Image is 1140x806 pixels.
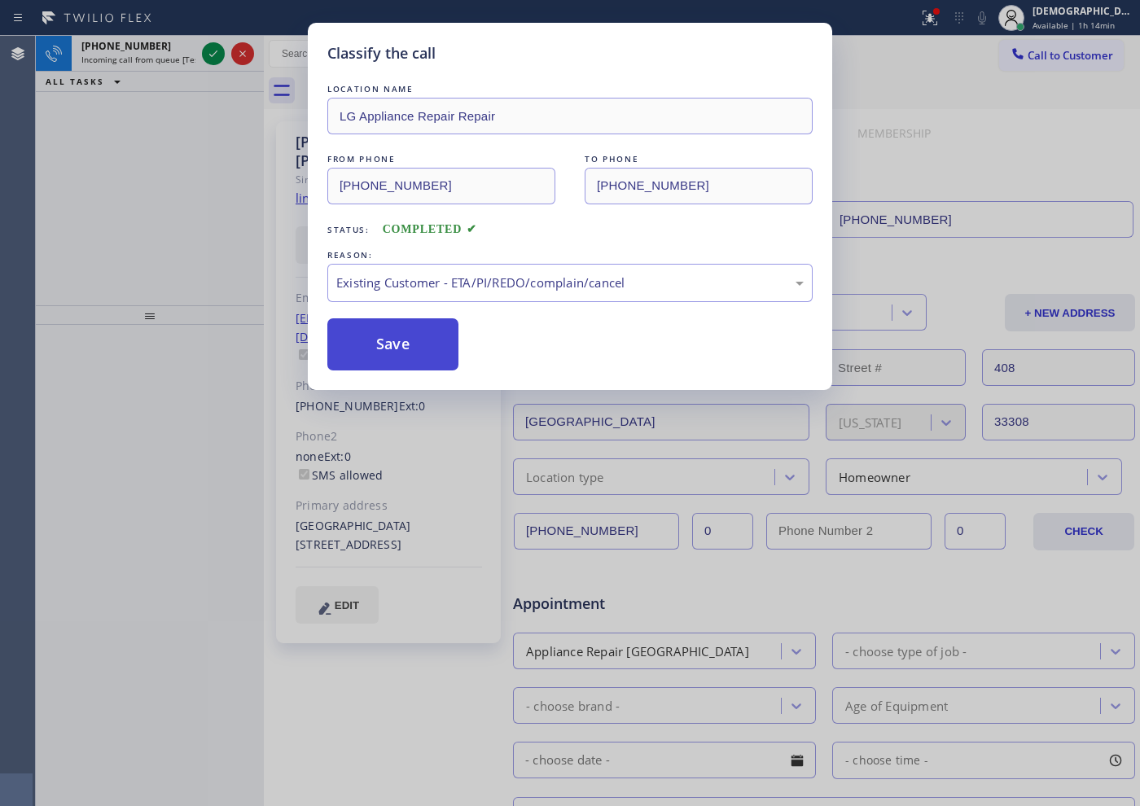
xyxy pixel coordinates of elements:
h5: Classify the call [327,42,436,64]
div: FROM PHONE [327,151,555,168]
span: Status: [327,224,370,235]
input: From phone [327,168,555,204]
div: Existing Customer - ETA/PI/REDO/complain/cancel [336,274,804,292]
div: LOCATION NAME [327,81,813,98]
button: Save [327,318,458,370]
span: COMPLETED [383,223,477,235]
div: TO PHONE [585,151,813,168]
input: To phone [585,168,813,204]
div: REASON: [327,247,813,264]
